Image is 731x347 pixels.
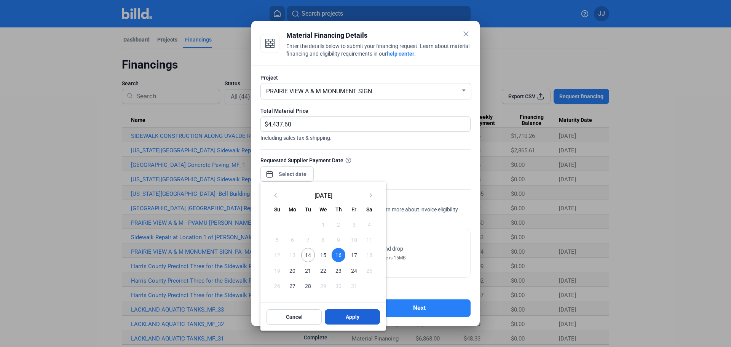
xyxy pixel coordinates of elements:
[346,247,361,262] button: October 17, 2025
[300,278,316,293] button: October 28, 2025
[335,206,342,213] span: Th
[362,263,377,278] button: October 25, 2025
[347,264,361,277] span: 24
[270,264,284,277] span: 19
[285,263,300,278] button: October 20, 2025
[316,248,330,262] span: 15
[289,206,296,213] span: Mo
[319,206,327,213] span: We
[305,206,311,213] span: Tu
[301,233,315,246] span: 7
[346,232,361,247] button: October 10, 2025
[325,309,380,325] button: Apply
[285,247,300,262] button: October 13, 2025
[316,217,331,232] button: October 1, 2025
[362,264,376,277] span: 25
[331,278,346,293] button: October 30, 2025
[351,206,356,213] span: Fr
[316,264,330,277] span: 22
[286,264,299,277] span: 20
[346,217,361,232] button: October 3, 2025
[331,217,346,232] button: October 2, 2025
[366,191,375,200] mat-icon: keyboard_arrow_right
[316,232,331,247] button: October 8, 2025
[332,233,345,246] span: 9
[300,232,316,247] button: October 7, 2025
[274,206,280,213] span: Su
[347,248,361,262] span: 17
[270,247,285,262] button: October 12, 2025
[270,217,316,232] td: OCT
[316,279,330,293] span: 29
[316,217,330,231] span: 1
[362,248,376,262] span: 18
[271,191,280,200] mat-icon: keyboard_arrow_left
[331,232,346,247] button: October 9, 2025
[270,279,284,293] span: 26
[362,247,377,262] button: October 18, 2025
[331,247,346,262] button: October 16, 2025
[362,233,376,246] span: 11
[301,264,315,277] span: 21
[286,313,303,321] span: Cancel
[300,263,316,278] button: October 21, 2025
[346,278,361,293] button: October 31, 2025
[270,233,284,246] span: 5
[332,264,345,277] span: 23
[300,247,316,262] button: October 14, 2025
[285,232,300,247] button: October 6, 2025
[332,279,345,293] span: 30
[283,192,363,198] span: [DATE]
[362,217,376,231] span: 4
[366,206,372,213] span: Sa
[346,263,361,278] button: October 24, 2025
[286,279,299,293] span: 27
[347,279,361,293] span: 31
[316,233,330,246] span: 8
[267,309,322,325] button: Cancel
[316,247,331,262] button: October 15, 2025
[362,217,377,232] button: October 4, 2025
[316,278,331,293] button: October 29, 2025
[270,232,285,247] button: October 5, 2025
[301,279,315,293] span: 28
[316,263,331,278] button: October 22, 2025
[286,233,299,246] span: 6
[270,248,284,262] span: 12
[270,263,285,278] button: October 19, 2025
[332,217,345,231] span: 2
[347,217,361,231] span: 3
[285,278,300,293] button: October 27, 2025
[301,248,315,262] span: 14
[270,278,285,293] button: October 26, 2025
[332,248,345,262] span: 16
[346,313,359,321] span: Apply
[331,263,346,278] button: October 23, 2025
[347,233,361,246] span: 10
[362,232,377,247] button: October 11, 2025
[286,248,299,262] span: 13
